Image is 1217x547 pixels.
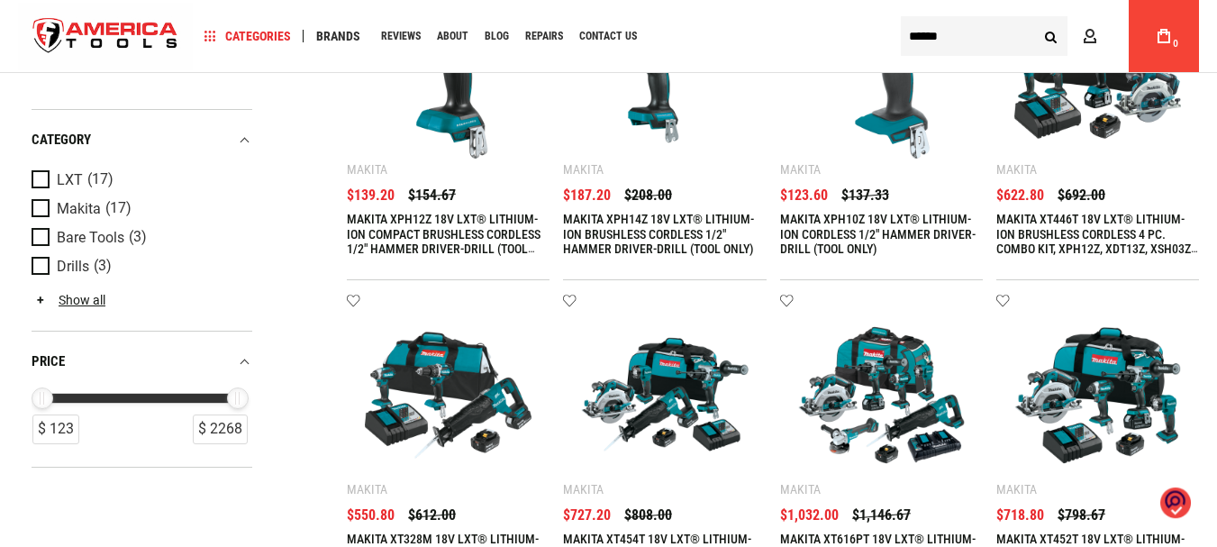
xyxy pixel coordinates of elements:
[347,212,540,272] a: MAKITA XPH12Z 18V LXT® LITHIUM-ION COMPACT BRUSHLESS CORDLESS 1/2" HAMMER DRIVER-DRILL (TOOL ONLY)
[129,230,147,245] span: (3)
[624,508,672,523] span: $808.00
[579,31,637,41] span: Contact Us
[381,31,421,41] span: Reviews
[1173,39,1178,49] span: 0
[57,200,101,216] span: Makita
[563,212,754,257] a: MAKITA XPH14Z 18V LXT® LITHIUM-ION BRUSHLESS CORDLESS 1/2" HAMMER DRIVER-DRILL (TOOL ONLY)
[308,24,368,49] a: Brands
[517,24,571,49] a: Repairs
[408,508,456,523] span: $612.00
[798,312,965,479] img: MAKITA XT616PT 18V LXT® LITHIUM-ION BRUSHLESS CORDLESS 6 PC. COMBO KIT, XPH14Z, XDT14Z, XRJ05Z, X...
[1058,508,1105,523] span: $798.67
[571,24,645,49] a: Contact Us
[94,259,112,274] span: (3)
[32,256,248,276] a: Drills (3)
[563,162,604,177] div: Makita
[563,508,611,523] span: $727.20
[204,30,291,42] span: Categories
[780,212,976,257] a: MAKITA XPH10Z 18V LXT® LITHIUM-ION CORDLESS 1/2" HAMMER DRIVER-DRILL (TOOL ONLY)
[347,188,395,203] span: $139.20
[196,24,299,49] a: Categories
[57,258,89,274] span: Drills
[347,162,387,177] div: Makita
[525,31,563,41] span: Repairs
[624,188,672,203] span: $208.00
[365,312,531,479] img: MAKITA XT328M 18V LXT® LITHIUM-ION BRUSHLESS CORDLESS 3 PC. COMBO KIT, XPH12Z, XDT13Z, XRJ05Z, BA...
[1014,312,1181,479] img: MAKITA XT452T 18V LXT® LITHIUM-ION BRUSHLESS CORDLESS 4 PC. COMBO KIT, XPH14Z, XDT14Z, XSH03Z, DM...
[373,24,429,49] a: Reviews
[780,508,839,523] span: $1,032.00
[18,3,193,70] a: store logo
[32,349,252,373] div: price
[32,292,105,306] a: Show all
[32,127,252,151] div: category
[32,198,248,218] a: Makita (17)
[437,31,468,41] span: About
[1160,487,1191,520] img: o1IwAAAABJRU5ErkJggg==
[996,482,1037,497] div: Makita
[1058,188,1105,203] span: $692.00
[32,169,248,189] a: LXT (17)
[996,188,1044,203] span: $622.80
[57,171,83,187] span: LXT
[563,482,604,497] div: Makita
[1033,19,1067,53] button: Search
[32,414,79,443] div: $ 123
[347,508,395,523] span: $550.80
[563,188,611,203] span: $187.20
[347,482,387,497] div: Makita
[581,312,748,479] img: MAKITA XT454T 18V LXT® LITHIUM-ION BRUSHLESS CORDLESS 4 PC. COMBO KIT, XPH14Z, XRJ05Z, XSH03Z, DM...
[87,172,114,187] span: (17)
[841,188,889,203] span: $137.33
[780,188,828,203] span: $123.60
[57,229,124,245] span: Bare Tools
[780,162,821,177] div: Makita
[32,108,252,467] div: Product Filters
[408,188,456,203] span: $154.67
[18,3,193,70] img: America Tools
[193,414,248,443] div: $ 2268
[996,508,1044,523] span: $718.80
[477,24,517,49] a: Blog
[485,31,509,41] span: Blog
[316,30,360,42] span: Brands
[105,201,132,216] span: (17)
[429,24,477,49] a: About
[32,227,248,247] a: Bare Tools (3)
[780,482,821,497] div: Makita
[996,212,1198,272] a: MAKITA XT446T 18V LXT® LITHIUM-ION BRUSHLESS CORDLESS 4 PC. COMBO KIT, XPH12Z, XDT13Z, XSH03Z, DM...
[852,508,911,523] span: $1,146.67
[996,162,1037,177] div: Makita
